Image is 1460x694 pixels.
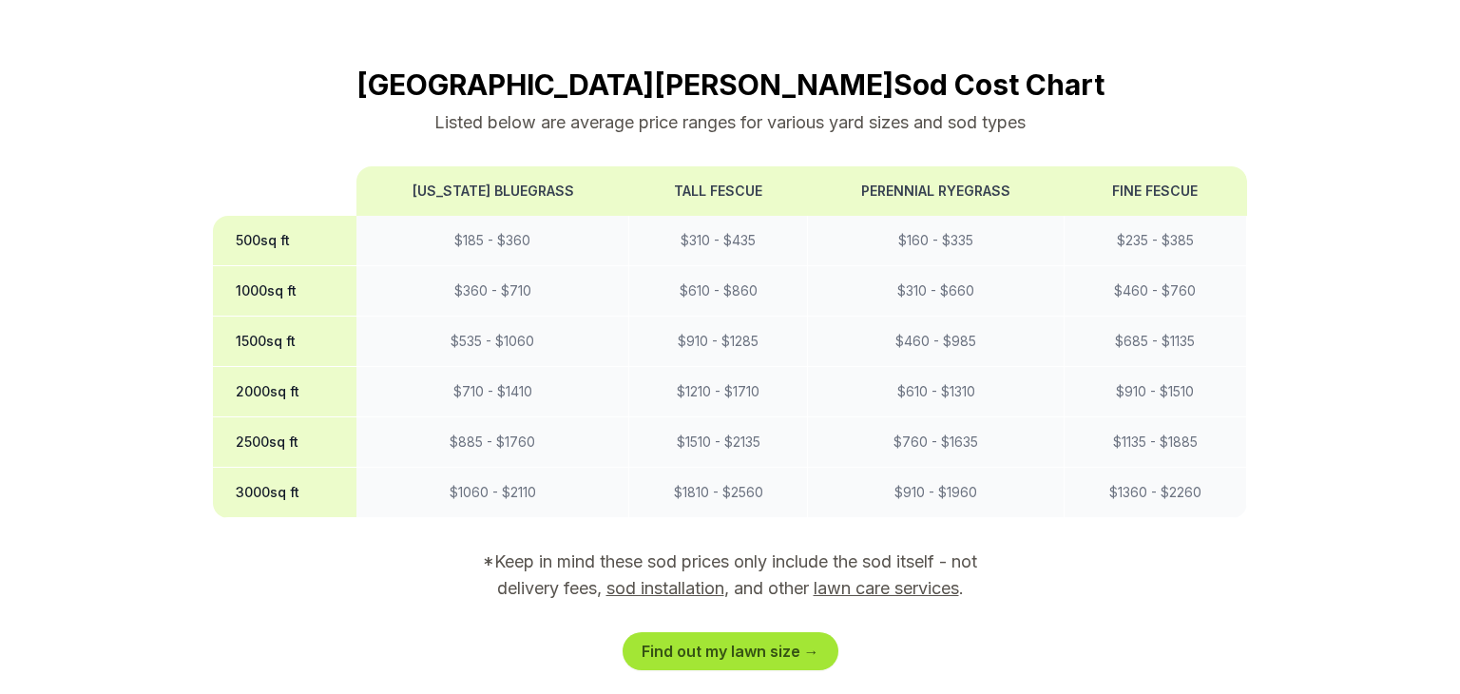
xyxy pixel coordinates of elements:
[808,367,1065,417] td: $ 610 - $ 1310
[629,166,808,216] th: Tall Fescue
[629,266,808,317] td: $ 610 - $ 860
[356,468,629,518] td: $ 1060 - $ 2110
[213,317,356,367] th: 1500 sq ft
[629,468,808,518] td: $ 1810 - $ 2560
[1064,468,1246,518] td: $ 1360 - $ 2260
[606,578,724,598] a: sod installation
[1064,216,1246,266] td: $ 235 - $ 385
[808,468,1065,518] td: $ 910 - $ 1960
[213,67,1247,102] h2: [GEOGRAPHIC_DATA][PERSON_NAME] Sod Cost Chart
[213,109,1247,136] p: Listed below are average price ranges for various yard sizes and sod types
[629,216,808,266] td: $ 310 - $ 435
[356,367,629,417] td: $ 710 - $ 1410
[1064,417,1246,468] td: $ 1135 - $ 1885
[808,417,1065,468] td: $ 760 - $ 1635
[808,266,1065,317] td: $ 310 - $ 660
[356,317,629,367] td: $ 535 - $ 1060
[1064,317,1246,367] td: $ 685 - $ 1135
[356,417,629,468] td: $ 885 - $ 1760
[1064,166,1246,216] th: Fine Fescue
[356,266,629,317] td: $ 360 - $ 710
[814,578,959,598] a: lawn care services
[456,549,1004,602] p: *Keep in mind these sod prices only include the sod itself - not delivery fees, , and other .
[213,216,356,266] th: 500 sq ft
[629,317,808,367] td: $ 910 - $ 1285
[213,266,356,317] th: 1000 sq ft
[623,632,838,670] a: Find out my lawn size →
[213,367,356,417] th: 2000 sq ft
[213,417,356,468] th: 2500 sq ft
[213,468,356,518] th: 3000 sq ft
[808,216,1065,266] td: $ 160 - $ 335
[356,216,629,266] td: $ 185 - $ 360
[1064,367,1246,417] td: $ 910 - $ 1510
[808,317,1065,367] td: $ 460 - $ 985
[1064,266,1246,317] td: $ 460 - $ 760
[629,417,808,468] td: $ 1510 - $ 2135
[356,166,629,216] th: [US_STATE] Bluegrass
[808,166,1065,216] th: Perennial Ryegrass
[629,367,808,417] td: $ 1210 - $ 1710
